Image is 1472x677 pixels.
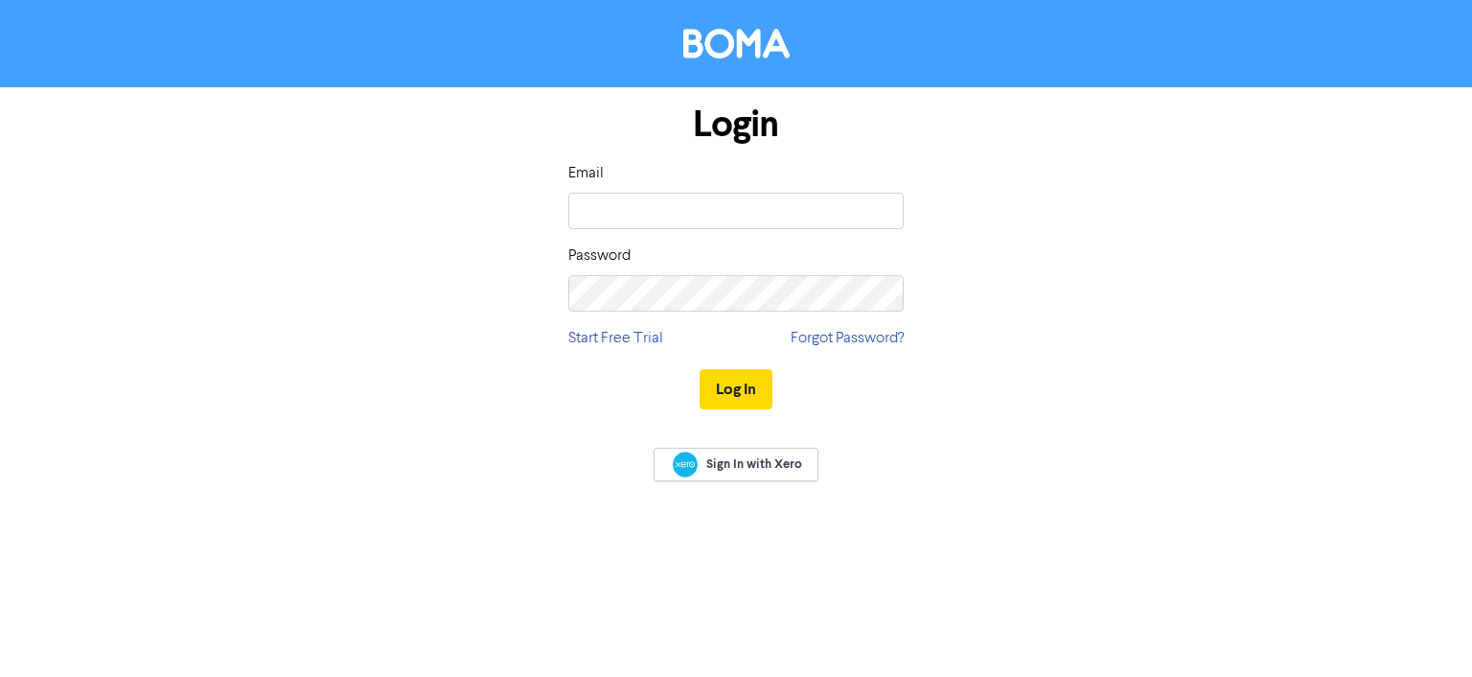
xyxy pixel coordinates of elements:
[568,327,663,350] a: Start Free Trial
[706,455,802,473] span: Sign In with Xero
[568,103,904,147] h1: Login
[791,327,904,350] a: Forgot Password?
[673,452,698,478] img: Xero logo
[683,29,790,58] img: BOMA Logo
[700,369,772,409] button: Log In
[654,448,818,481] a: Sign In with Xero
[568,245,631,268] label: Password
[568,162,604,185] label: Email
